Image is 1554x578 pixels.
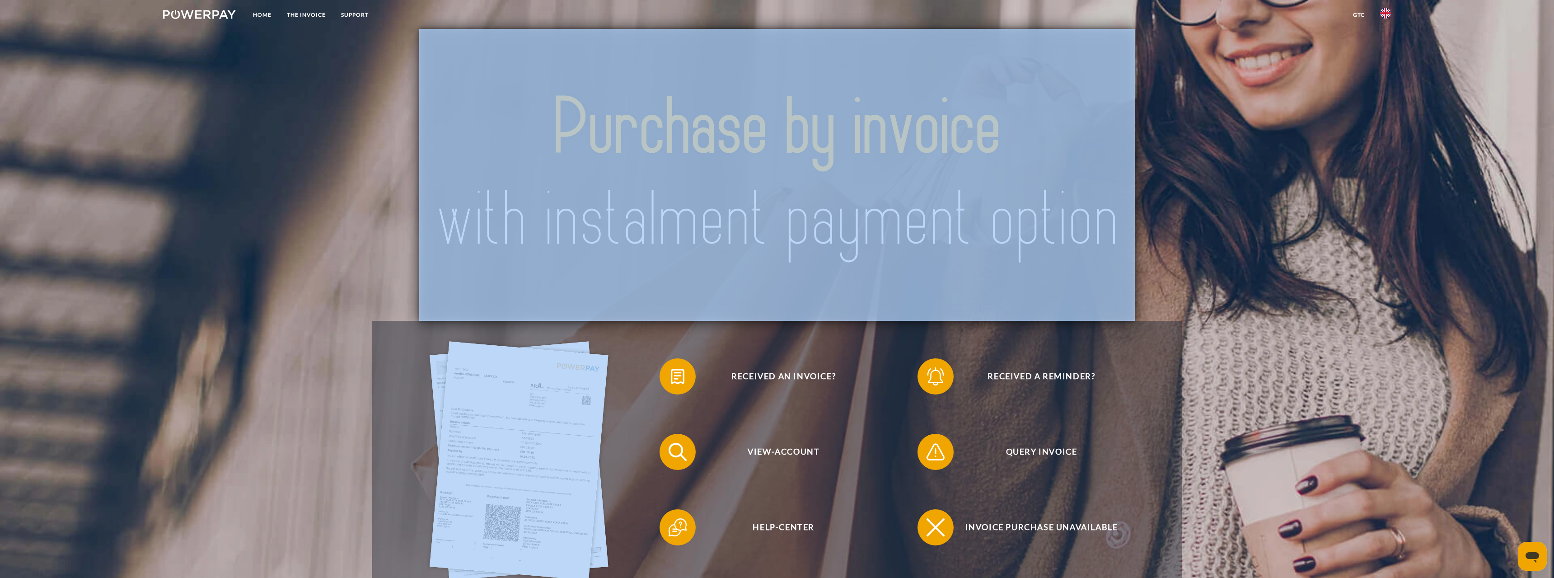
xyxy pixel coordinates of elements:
[666,365,689,388] img: qb_bill.svg
[333,7,376,23] a: Support
[673,358,894,395] span: Received an invoice?
[163,10,236,19] img: logo-powerpay-white.svg
[1345,7,1372,23] a: GTC
[666,516,689,539] img: qb_help.svg
[660,358,894,395] button: Received an invoice?
[245,7,279,23] a: Home
[673,434,894,470] span: View-Account
[1380,8,1391,19] img: en
[924,365,947,388] img: qb_bell.svg
[924,441,947,463] img: qb_warning.svg
[666,441,689,463] img: qb_search.svg
[1518,542,1547,571] iframe: Knap til at åbne messaging-vindue
[917,358,1152,395] button: Received a reminder?
[917,509,1152,545] button: Invoice purchase unavailable
[660,434,894,470] button: View-Account
[924,516,947,539] img: qb_close.svg
[673,509,894,545] span: Help-Center
[931,509,1152,545] span: Invoice purchase unavailable
[931,434,1152,470] span: Query Invoice
[279,7,333,23] a: THE INVOICE
[931,358,1152,395] span: Received a reminder?
[660,509,894,545] button: Help-Center
[419,58,1135,291] img: title-powerpay_en.svg
[917,434,1152,470] button: Query Invoice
